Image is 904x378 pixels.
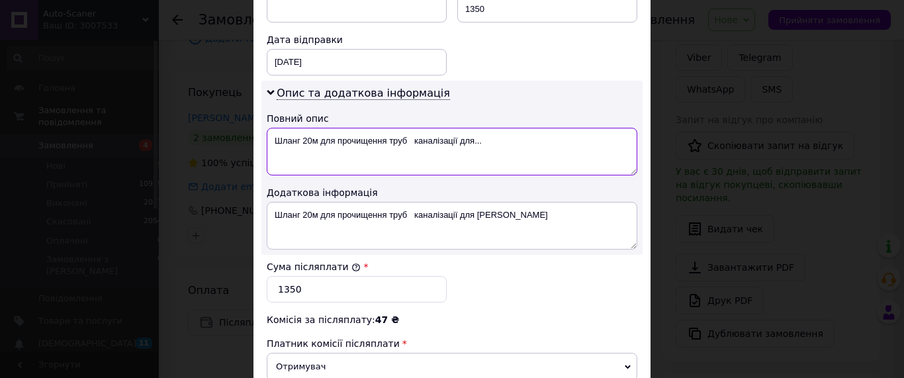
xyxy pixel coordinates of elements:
span: Платник комісії післяплати [267,338,400,349]
span: 47 ₴ [375,314,399,325]
div: Додаткова інформація [267,186,637,199]
span: Опис та додаткова інформація [277,87,450,100]
div: Повний опис [267,112,637,125]
div: Дата відправки [267,33,447,46]
label: Сума післяплати [267,261,361,272]
textarea: Шланг 20м для прочищення труб каналізації для [PERSON_NAME] [267,202,637,250]
div: Комісія за післяплату: [267,313,637,326]
textarea: Шланг 20м для прочищення труб каналізації для... [267,128,637,175]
